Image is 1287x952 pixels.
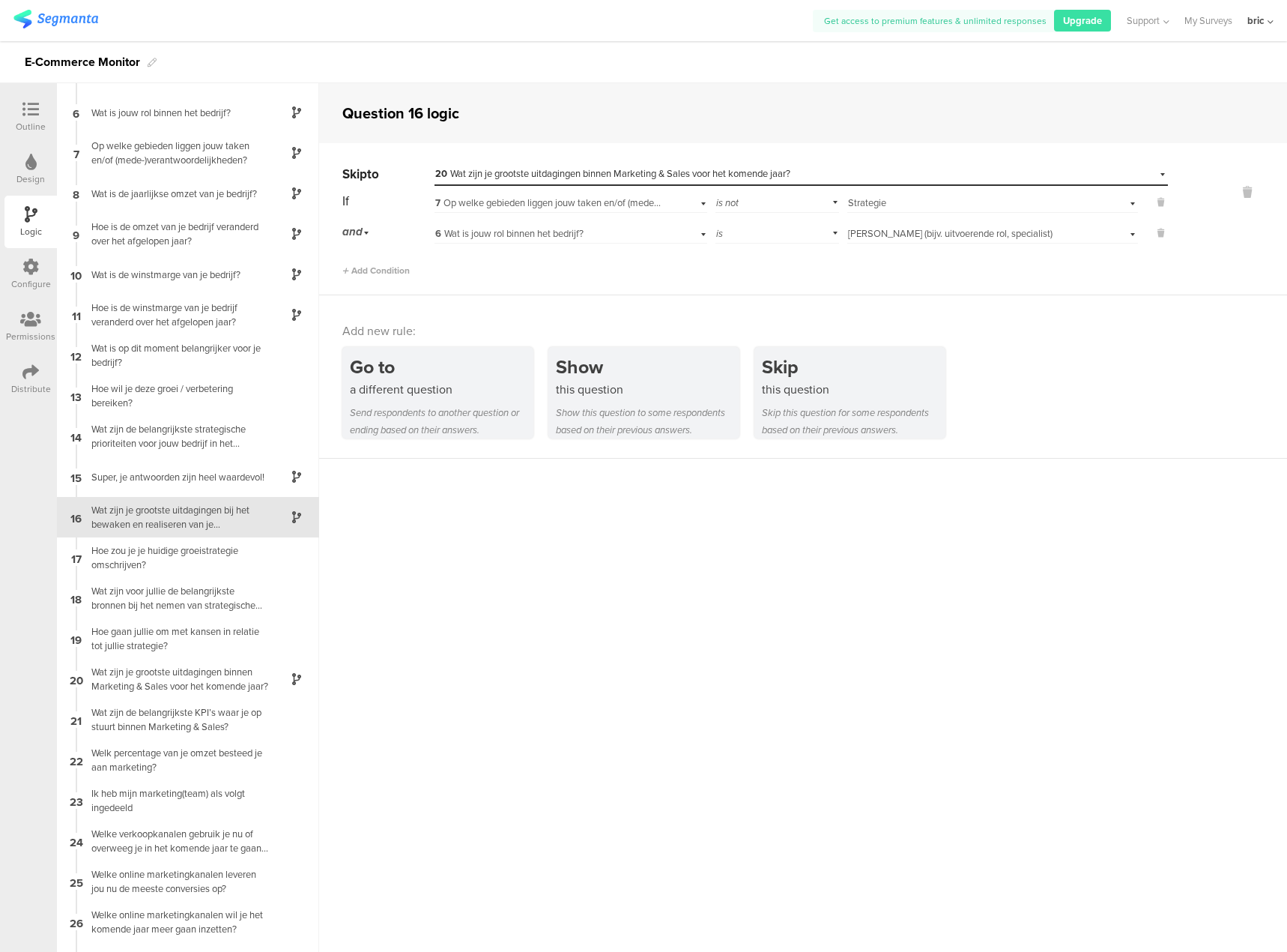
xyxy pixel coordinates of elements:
span: [PERSON_NAME] (bijv. uitvoerende rol, specialist) [848,226,1053,241]
span: 8 [73,185,79,202]
span: and [342,223,363,240]
div: bric [1247,13,1264,28]
span: is [716,226,723,241]
div: Skip [762,353,945,381]
div: Design [16,172,45,186]
span: 13 [70,388,82,404]
div: Distribute [11,382,51,396]
div: Outline [16,120,46,133]
div: If [342,192,433,211]
div: Wat is de jaarlijkse omzet van je bedrijf? [82,187,270,201]
div: Wat is op dit moment belangrijker voor je bedrijf? [82,341,270,370]
span: Wat is jouw rol binnen het bedrijf? [435,226,584,241]
span: 24 [70,833,83,849]
div: a different question [350,381,533,398]
span: 22 [70,752,83,768]
span: 23 [70,792,83,809]
div: Hoe gaan jullie om met kansen in relatie tot jullie strategie? [82,624,270,653]
div: Hoe wil je deze groei / verbetering bereiken? [82,382,270,410]
div: Welk percentage van je omzet besteed je aan marketing? [82,746,270,774]
div: Hoe zou je je huidige groeistrategie omschrijven? [82,543,270,572]
div: Hoe is de omzet van je bedrijf veranderd over het afgelopen jaar? [82,220,270,248]
span: to [367,165,379,184]
div: Wat is de winstmarge van je bedrijf? [82,268,270,282]
div: Op welke gebieden liggen jouw taken en/of (mede-)verantwoordelijkheden? [82,139,270,167]
div: Wat is jouw rol binnen het bedrijf? [435,227,662,241]
span: Support [1127,13,1160,28]
div: E-Commerce Monitor [25,50,140,74]
div: Question 16 logic [342,102,459,124]
span: Skip [342,165,367,184]
span: 15 [70,469,82,485]
div: Send respondents to another question or ending based on their answers. [350,404,533,439]
div: Super, je antwoorden zijn heel waardevol! [82,470,270,484]
span: Get access to premium features & unlimited responses [824,14,1047,28]
span: 20 [70,671,83,687]
span: 6 [435,227,441,241]
span: Upgrade [1063,13,1102,28]
span: 11 [72,307,81,323]
div: Ik heb mijn marketing(team) als volgt ingedeeld [82,786,270,815]
span: 18 [70,590,82,606]
span: 16 [70,509,82,525]
span: 26 [70,914,83,930]
img: segmanta logo [13,10,98,28]
div: Welke verkoopkanalen gebruik je nu of overweeg je in het komende jaar te gaan gebruiken? [82,827,270,855]
span: 20 [435,167,447,181]
span: 7 [435,196,440,210]
div: Show this question to some respondents based on their previous answers. [556,404,739,439]
div: Hoe is de winstmarge van je bedrijf veranderd over het afgelopen jaar? [82,301,270,329]
div: Permissions [6,330,55,343]
span: 14 [70,428,82,445]
span: Add Condition [342,264,410,277]
span: Wat zijn je grootste uitdagingen binnen Marketing & Sales voor het komende jaar? [435,166,790,181]
span: 19 [70,630,82,647]
div: Wat zijn de belangrijkste strategische prioriteiten voor jouw bedrijf in het komende jaar? [82,422,270,451]
span: 7 [73,145,79,161]
div: Wat zijn voor jullie de belangrijkste bronnen bij het nemen van strategische beslissingen? [82,584,270,612]
span: 17 [71,549,82,566]
div: Wat zijn je grootste uitdagingen binnen Marketing & Sales voor het komende jaar? [82,665,270,693]
div: Op welke gebieden liggen jouw taken en/of (mede-)verantwoordelijkheden? [435,196,662,210]
div: this question [762,381,945,398]
span: Op welke gebieden liggen jouw taken en/of (mede-)verantwoordelijkheden? [435,196,760,210]
div: Wat zijn de belangrijkste KPI’s waar je op stuurt binnen Marketing & Sales? [82,705,270,734]
div: Go to [350,353,533,381]
span: 12 [70,347,82,364]
div: Logic [20,225,42,238]
span: 9 [73,226,79,242]
span: 21 [70,711,82,728]
div: Wat is jouw rol binnen het bedrijf? [82,106,270,120]
span: 25 [70,873,83,890]
span: is not [716,196,739,210]
div: Add new rule: [342,322,1265,340]
div: Skip this question for some respondents based on their previous answers. [762,404,945,439]
div: Wat zijn je grootste uitdagingen bij het bewaken en realiseren van je [PERSON_NAME] voor het kome... [82,503,270,531]
div: Configure [11,277,51,291]
div: Welke online marketingkanalen leveren jou nu de meeste conversies op? [82,867,270,896]
span: Strategie [848,196,886,210]
span: 10 [70,266,82,283]
div: this question [556,381,739,398]
div: Welke online marketingkanalen wil je het komende jaar meer gaan inzetten? [82,908,270,936]
div: Show [556,353,739,381]
span: 6 [73,104,79,121]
